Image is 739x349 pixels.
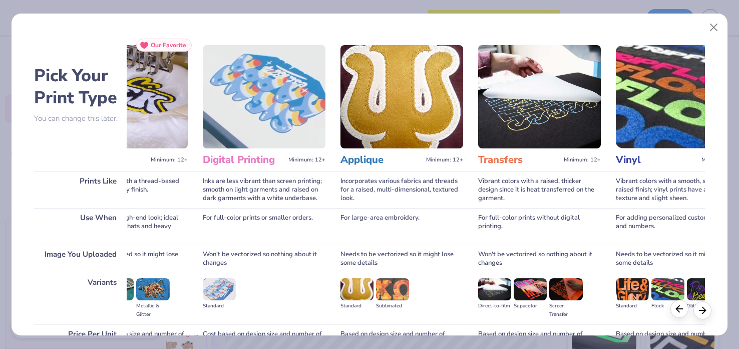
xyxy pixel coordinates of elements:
[34,65,127,109] h2: Pick Your Print Type
[651,302,684,310] div: Flock
[340,278,374,300] img: Standard
[65,208,188,245] div: For a professional, high-end look; ideal for logos and text on hats and heavy garments.
[203,208,325,245] div: For full-color prints or smaller orders.
[616,171,738,208] div: Vibrant colors with a smooth, slightly raised finish; vinyl prints have a consistent texture and ...
[687,278,720,300] img: Glitter
[616,153,697,166] h3: Vinyl
[151,156,188,163] span: Minimum: 12+
[564,156,601,163] span: Minimum: 12+
[340,153,422,166] h3: Applique
[203,45,325,148] img: Digital Printing
[616,278,649,300] img: Standard
[478,302,511,310] div: Direct-to-film
[549,302,582,319] div: Screen Transfer
[203,171,325,208] div: Inks are less vibrant than screen printing; smooth on light garments and raised on dark garments ...
[478,208,601,245] div: For full-color prints without digital printing.
[340,171,463,208] div: Incorporates various fabrics and threads for a raised, multi-dimensional, textured look.
[376,278,409,300] img: Sublimated
[34,245,127,273] div: Image You Uploaded
[340,208,463,245] div: For large-area embroidery.
[616,245,738,273] div: Needs to be vectorized so it might lose some details
[203,153,284,166] h3: Digital Printing
[616,302,649,310] div: Standard
[701,156,738,163] span: Minimum: 12+
[34,208,127,245] div: Use When
[34,273,127,324] div: Variants
[514,278,547,300] img: Supacolor
[478,171,601,208] div: Vibrant colors with a raised, thicker design since it is heat transferred on the garment.
[426,156,463,163] span: Minimum: 12+
[34,114,127,123] p: You can change this later.
[478,278,511,300] img: Direct-to-film
[478,153,560,166] h3: Transfers
[65,171,188,208] div: Colors are vibrant with a thread-based textured, high-quality finish.
[203,278,236,300] img: Standard
[203,245,325,273] div: Won't be vectorized so nothing about it changes
[704,18,723,37] button: Close
[203,302,236,310] div: Standard
[478,45,601,148] img: Transfers
[151,42,186,49] span: Our Favorite
[616,45,738,148] img: Vinyl
[340,302,374,310] div: Standard
[478,245,601,273] div: Won't be vectorized so nothing about it changes
[65,245,188,273] div: Needs to be vectorized so it might lose some details
[288,156,325,163] span: Minimum: 12+
[136,302,169,319] div: Metallic & Glitter
[340,245,463,273] div: Needs to be vectorized so it might lose some details
[549,278,582,300] img: Screen Transfer
[340,45,463,148] img: Applique
[651,278,684,300] img: Flock
[376,302,409,310] div: Sublimated
[514,302,547,310] div: Supacolor
[136,278,169,300] img: Metallic & Glitter
[616,208,738,245] div: For adding personalized custom names and numbers.
[34,171,127,208] div: Prints Like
